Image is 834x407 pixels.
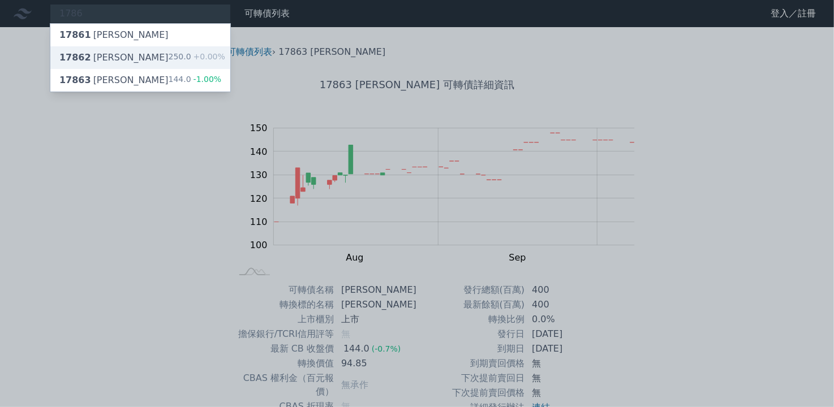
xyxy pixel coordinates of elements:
div: 144.0 [169,73,222,87]
span: +0.00% [191,52,225,61]
span: 17862 [59,52,91,63]
span: -1.00% [191,75,222,84]
a: 17862[PERSON_NAME] 250.0+0.00% [50,46,230,69]
div: [PERSON_NAME] [59,51,169,64]
a: 17863[PERSON_NAME] 144.0-1.00% [50,69,230,92]
div: 250.0 [169,51,225,64]
span: 17863 [59,75,91,85]
span: 17861 [59,29,91,40]
div: [PERSON_NAME] [59,73,169,87]
div: [PERSON_NAME] [59,28,169,42]
a: 17861[PERSON_NAME] [50,24,230,46]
